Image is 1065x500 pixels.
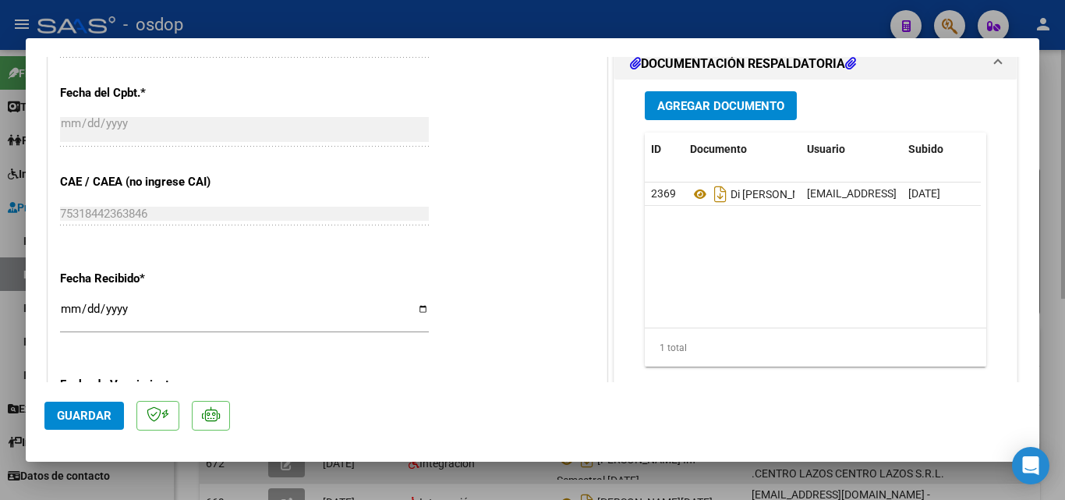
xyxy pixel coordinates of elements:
span: ID [651,143,661,155]
div: Open Intercom Messenger [1012,447,1049,484]
span: Guardar [57,409,111,423]
p: Fecha Recibido [60,270,221,288]
span: 2369 [651,187,676,200]
button: Agregar Documento [645,91,797,120]
datatable-header-cell: ID [645,133,684,166]
span: Agregar Documento [657,99,784,113]
h1: DOCUMENTACIÓN RESPALDATORIA [630,55,856,73]
span: Usuario [807,143,845,155]
datatable-header-cell: Documento [684,133,801,166]
div: 1 total [645,328,986,367]
p: CAE / CAEA (no ingrese CAI) [60,173,221,191]
p: Fecha del Cpbt. [60,84,221,102]
span: [DATE] [908,187,940,200]
datatable-header-cell: Usuario [801,133,902,166]
div: DOCUMENTACIÓN RESPALDATORIA [614,80,1017,403]
span: Subido [908,143,943,155]
p: Fecha de Vencimiento [60,376,221,394]
button: Guardar [44,402,124,430]
datatable-header-cell: Subido [902,133,980,166]
span: Documento [690,143,747,155]
i: Descargar documento [710,182,731,207]
datatable-header-cell: Acción [980,133,1058,166]
mat-expansion-panel-header: DOCUMENTACIÓN RESPALDATORIA [614,48,1017,80]
span: Di [PERSON_NAME] Pa [DATE] [690,188,876,200]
